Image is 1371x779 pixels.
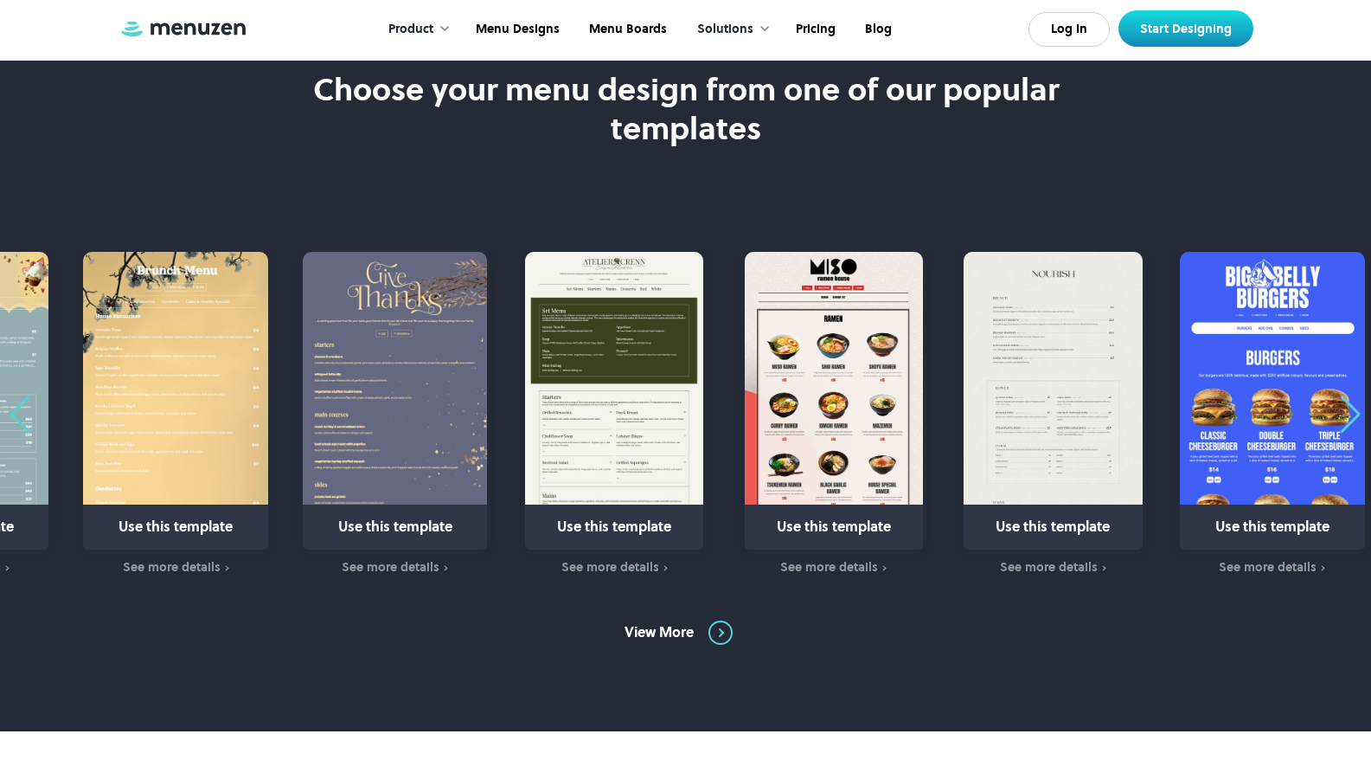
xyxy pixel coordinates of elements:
div: See more details [1219,560,1317,574]
div: See more details [561,560,659,574]
a: See more details [522,558,707,577]
div: Solutions [697,20,753,39]
div: 7 / 31 [83,252,268,576]
div: Product [388,20,433,39]
a: See more details [741,558,926,577]
div: See more details [342,560,439,574]
a: Blog [849,3,905,56]
div: 12 / 31 [1180,252,1365,576]
div: Next slide [1339,396,1362,434]
a: Use this template [303,252,488,550]
div: See more details [1000,560,1098,574]
div: 8 / 31 [303,252,488,576]
div: Product [371,3,459,56]
div: Solutions [680,3,779,56]
a: Log In [1028,12,1110,47]
a: Use this template [964,252,1142,550]
div: See more details [780,560,878,574]
a: Menu Designs [459,3,573,56]
a: View More [625,621,747,645]
a: Use this template [745,252,923,550]
h2: Choose your menu design from one of our popular templates [274,70,1097,148]
a: Use this template [525,252,703,550]
a: See more details [1180,558,1365,577]
a: Start Designing [1118,10,1253,47]
div: View More [625,623,694,642]
a: Use this template [83,252,268,550]
div: 11 / 31 [961,252,1146,576]
a: See more details [961,558,1146,577]
a: See more details [83,558,268,577]
a: Menu Boards [573,3,680,56]
a: Use this template [1180,252,1365,550]
a: See more details [303,558,488,577]
a: Pricing [779,3,849,56]
div: 9 / 31 [522,252,707,576]
div: See more details [123,560,221,574]
div: 10 / 31 [741,252,926,576]
div: Previous slide [9,396,32,434]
